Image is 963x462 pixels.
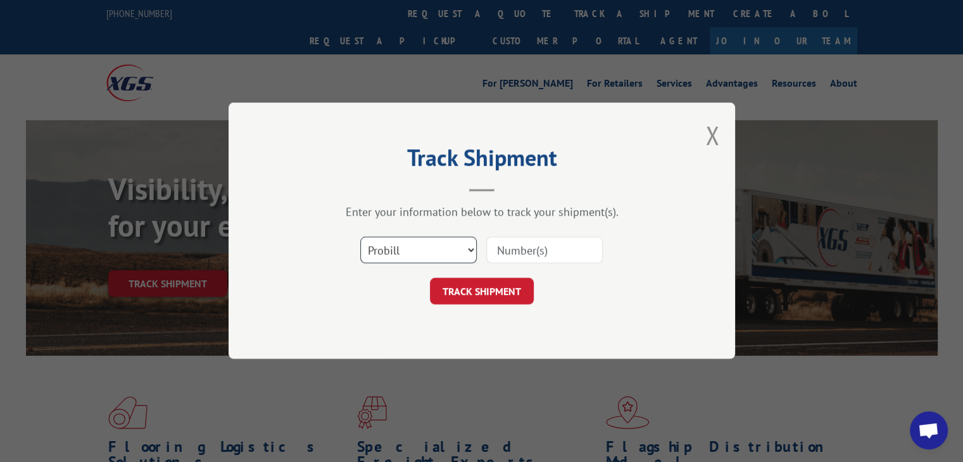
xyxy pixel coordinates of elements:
[705,118,719,152] button: Close modal
[486,237,603,264] input: Number(s)
[292,205,672,220] div: Enter your information below to track your shipment(s).
[292,149,672,173] h2: Track Shipment
[430,278,534,305] button: TRACK SHIPMENT
[910,411,948,449] div: Open chat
